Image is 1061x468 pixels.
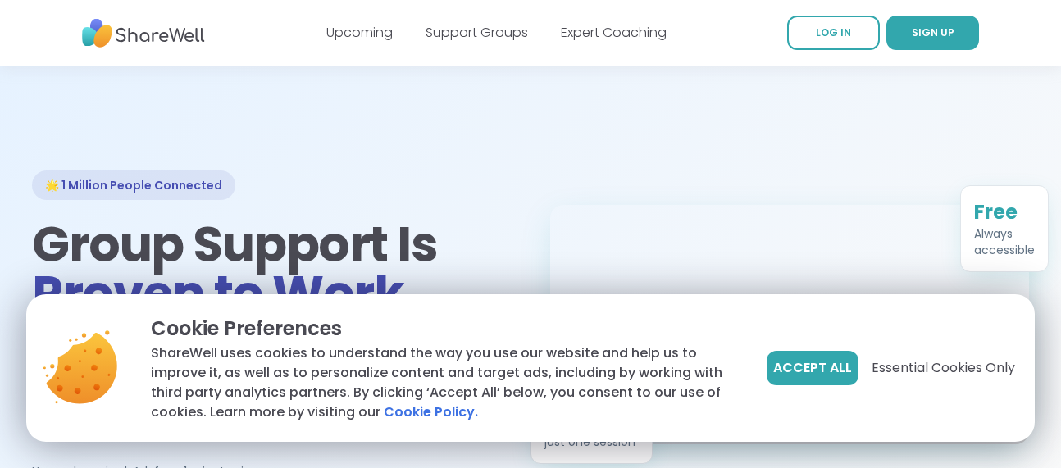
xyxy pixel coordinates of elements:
span: SIGN UP [912,25,954,39]
div: Always accessible [974,218,1035,251]
a: SIGN UP [886,16,979,50]
p: Cookie Preferences [151,314,740,343]
a: Upcoming [326,23,393,42]
a: LOG IN [787,16,880,50]
a: Expert Coaching [561,23,667,42]
span: Accept All [773,358,852,378]
button: Accept All [767,351,858,385]
div: 🌟 1 Million People Connected [32,170,235,200]
span: LOG IN [816,25,851,39]
a: Support Groups [426,23,528,42]
a: Cookie Policy. [384,402,478,422]
h1: Group Support Is [32,220,511,318]
div: Free [974,192,1035,218]
span: Essential Cookies Only [872,358,1015,378]
img: ShareWell Nav Logo [82,11,205,56]
div: Feel better after just one session [544,410,639,443]
p: ShareWell uses cookies to understand the way you use our website and help us to improve it, as we... [151,343,740,422]
span: Proven to Work [32,259,403,328]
